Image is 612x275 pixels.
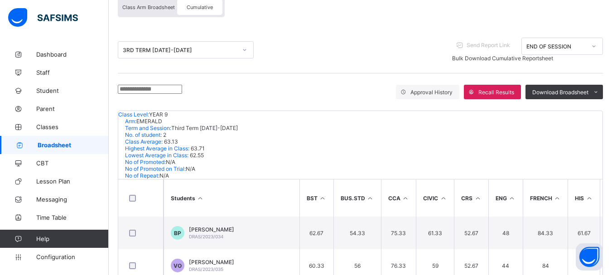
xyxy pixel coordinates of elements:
[488,217,523,249] td: 48
[381,217,416,249] td: 75.33
[189,145,205,152] span: 63.71
[125,145,189,152] span: Highest Average in Class:
[454,179,488,217] th: CRS
[36,87,109,94] span: Student
[187,4,213,10] span: Cumulative
[36,253,108,261] span: Configuration
[188,152,204,159] span: 62.55
[416,217,454,249] td: 61.33
[508,195,516,202] i: Sort in Ascending Order
[333,179,381,217] th: BUS.STD
[123,46,237,53] div: 3RD TERM [DATE]-[DATE]
[532,89,588,96] span: Download Broadsheet
[576,243,603,270] button: Open asap
[526,43,586,50] div: END OF SESSION
[125,138,163,145] span: Class Average:
[189,266,223,272] span: DRAS/2023/035
[122,4,175,10] span: Class Arm Broadsheet
[197,195,204,202] i: Sort Ascending
[381,179,416,217] th: CCA
[454,217,488,249] td: 52.67
[416,179,454,217] th: CIVIC
[474,195,482,202] i: Sort in Ascending Order
[174,230,181,236] span: BP
[189,259,234,265] span: [PERSON_NAME]
[452,55,553,62] span: Bulk Download Cumulative Reportsheet
[585,195,593,202] i: Sort in Ascending Order
[38,141,109,149] span: Broadsheet
[36,196,109,203] span: Messaging
[36,178,109,185] span: Lesson Plan
[125,172,159,179] span: No of Repeat:
[402,195,410,202] i: Sort in Ascending Order
[173,262,182,269] span: VO
[523,179,568,217] th: FRENCH
[118,111,149,118] span: Class Level:
[478,89,514,96] span: Recall Results
[36,105,109,112] span: Parent
[166,159,175,165] span: N/A
[125,165,186,172] span: No of Promoted on Trial:
[189,234,224,239] span: DRAS/2023/034
[125,152,188,159] span: Lowest Average in Class:
[488,179,523,217] th: ENG
[189,226,234,233] span: [PERSON_NAME]
[410,89,453,96] span: Approval History
[36,51,109,58] span: Dashboard
[125,131,162,138] span: No. of student:
[568,217,600,249] td: 61.67
[568,179,600,217] th: HIS
[163,138,178,145] span: 63.13
[467,42,510,48] span: Send Report Link
[36,214,109,221] span: Time Table
[333,217,381,249] td: 54.33
[186,165,195,172] span: N/A
[8,8,78,27] img: safsims
[162,131,166,138] span: 2
[299,179,333,217] th: BST
[554,195,561,202] i: Sort in Ascending Order
[319,195,327,202] i: Sort in Ascending Order
[125,125,171,131] span: Term and Session:
[366,195,374,202] i: Sort in Ascending Order
[36,69,109,76] span: Staff
[439,195,447,202] i: Sort in Ascending Order
[523,217,568,249] td: 84.33
[125,159,166,165] span: No of Promoted:
[164,179,299,217] th: Students
[136,118,162,125] span: EMERALD
[125,118,136,125] span: Arm:
[36,235,108,242] span: Help
[36,159,109,167] span: CBT
[36,123,109,130] span: Classes
[159,172,169,179] span: N/A
[299,217,333,249] td: 62.67
[149,111,168,118] span: YEAR 9
[171,125,238,131] span: Third Term [DATE]-[DATE]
